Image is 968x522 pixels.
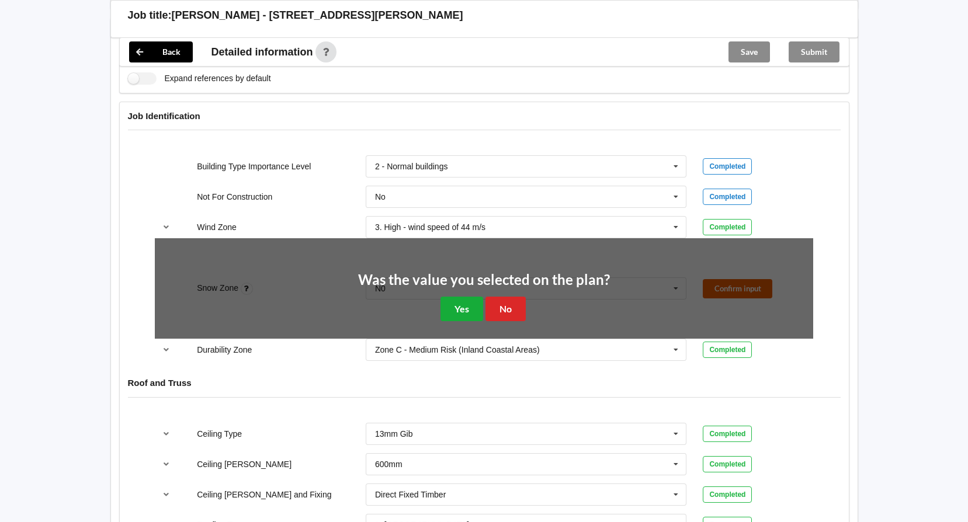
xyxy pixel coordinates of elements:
div: Direct Fixed Timber [375,490,446,499]
button: reference-toggle [155,339,178,360]
label: Ceiling [PERSON_NAME] [197,460,292,469]
button: reference-toggle [155,217,178,238]
label: Durability Zone [197,345,252,354]
div: 3. High - wind speed of 44 m/s [375,223,485,231]
div: Completed [703,426,752,442]
button: Back [129,41,193,62]
button: reference-toggle [155,423,178,444]
h4: Job Identification [128,110,841,121]
button: No [485,297,526,321]
span: Detailed information [211,47,313,57]
div: 600mm [375,460,403,468]
div: Completed [703,189,752,205]
label: Not For Construction [197,192,272,201]
div: 2 - Normal buildings [375,162,448,170]
div: Zone C - Medium Risk (Inland Coastal Areas) [375,346,540,354]
label: Expand references by default [128,72,271,85]
h3: Job title: [128,9,172,22]
label: Ceiling [PERSON_NAME] and Fixing [197,490,331,499]
label: Building Type Importance Level [197,162,311,171]
div: Completed [703,342,752,358]
h2: Was the value you selected on the plan? [358,271,610,289]
div: 13mm Gib [375,430,413,438]
h4: Roof and Truss [128,377,841,388]
button: reference-toggle [155,484,178,505]
h3: [PERSON_NAME] - [STREET_ADDRESS][PERSON_NAME] [172,9,463,22]
label: Wind Zone [197,222,237,232]
button: reference-toggle [155,454,178,475]
label: Ceiling Type [197,429,242,439]
div: Completed [703,219,752,235]
div: Completed [703,158,752,175]
div: Completed [703,456,752,472]
div: Completed [703,486,752,503]
button: Yes [440,297,483,321]
div: No [375,193,386,201]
